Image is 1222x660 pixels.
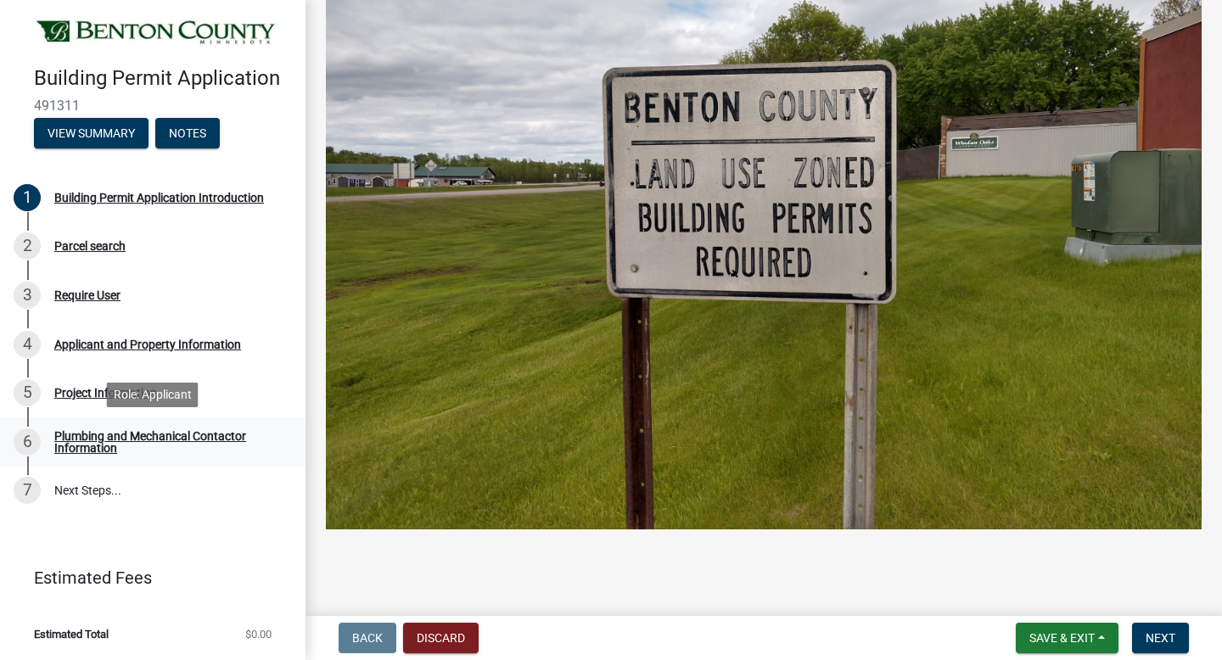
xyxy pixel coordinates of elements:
div: 2 [14,232,41,260]
wm-modal-confirm: Summary [34,127,149,141]
button: Discard [403,623,479,653]
div: 7 [14,477,41,504]
div: 4 [14,331,41,358]
img: Benton County, Minnesota [34,18,278,48]
div: 6 [14,428,41,456]
span: Next [1146,631,1175,645]
div: Building Permit Application Introduction [54,192,264,204]
button: Notes [155,118,220,148]
div: Role: Applicant [107,383,199,407]
a: Estimated Fees [14,561,278,595]
h4: Building Permit Application [34,66,292,91]
button: View Summary [34,118,149,148]
span: Save & Exit [1029,631,1095,645]
span: 491311 [34,98,272,114]
span: $0.00 [245,629,272,640]
div: Applicant and Property Information [54,338,241,350]
div: 1 [14,184,41,211]
div: 5 [14,379,41,406]
span: Estimated Total [34,629,109,640]
div: Plumbing and Mechanical Contactor Information [54,430,278,454]
span: Back [352,631,383,645]
div: Parcel search [54,240,126,252]
div: 3 [14,282,41,309]
button: Back [339,623,396,653]
div: Require User [54,289,121,301]
button: Save & Exit [1016,623,1118,653]
wm-modal-confirm: Notes [155,127,220,141]
button: Next [1132,623,1189,653]
div: Project Information [54,387,157,399]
